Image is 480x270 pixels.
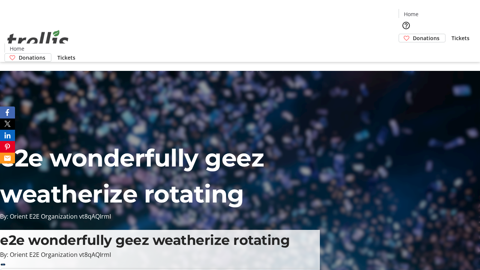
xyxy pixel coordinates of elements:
[51,54,81,61] a: Tickets
[4,53,51,62] a: Donations
[57,54,75,61] span: Tickets
[5,45,29,52] a: Home
[399,34,445,42] a: Donations
[19,54,45,61] span: Donations
[413,34,439,42] span: Donations
[10,45,24,52] span: Home
[404,10,418,18] span: Home
[399,10,423,18] a: Home
[399,18,414,33] button: Help
[445,34,475,42] a: Tickets
[399,42,414,57] button: Cart
[4,22,71,59] img: Orient E2E Organization vt8qAQIrmI's Logo
[451,34,469,42] span: Tickets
